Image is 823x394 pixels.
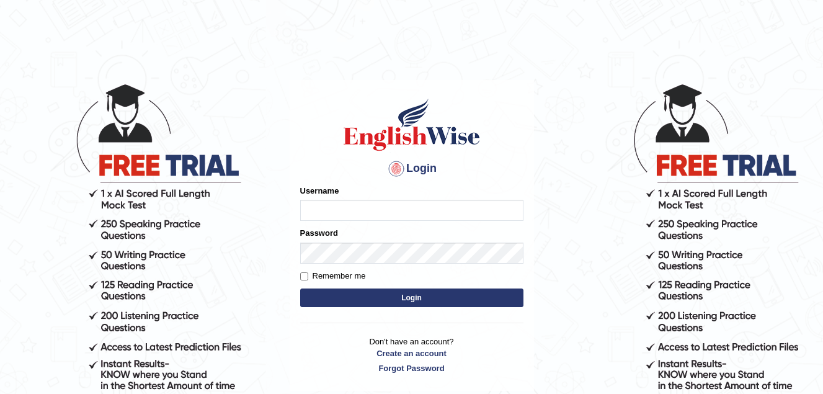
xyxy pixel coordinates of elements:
[341,97,483,153] img: Logo of English Wise sign in for intelligent practice with AI
[300,185,339,197] label: Username
[300,159,523,179] h4: Login
[300,347,523,359] a: Create an account
[300,336,523,374] p: Don't have an account?
[300,227,338,239] label: Password
[300,362,523,374] a: Forgot Password
[300,272,308,280] input: Remember me
[300,270,366,282] label: Remember me
[300,289,523,307] button: Login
